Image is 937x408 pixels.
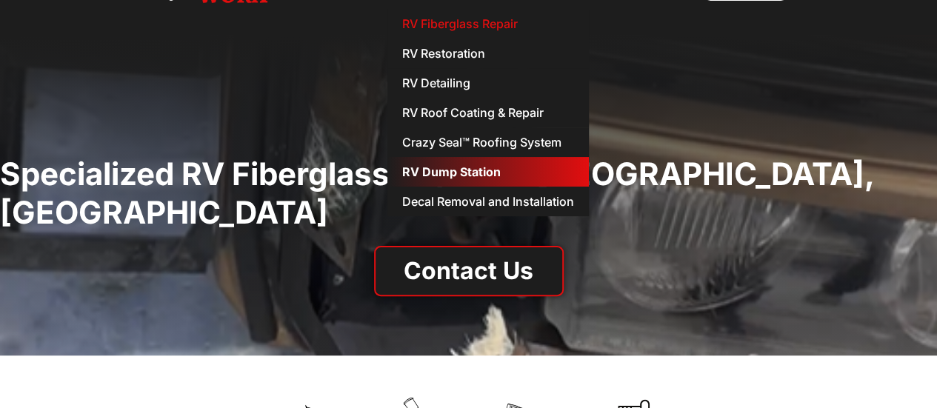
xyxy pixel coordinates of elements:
a: RV Detailing [387,68,589,98]
nav: RV Services [387,9,589,216]
a: Crazy Seal™ Roofing System [387,127,589,157]
a: RV Roof Coating & Repair [387,98,589,127]
a: Contact Us [374,246,564,296]
a: Decal Removal and Installation [387,187,589,216]
a: RV Fiberglass Repair [387,9,589,39]
a: RV Restoration [387,39,589,68]
a: RV Dump Station [387,157,589,187]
